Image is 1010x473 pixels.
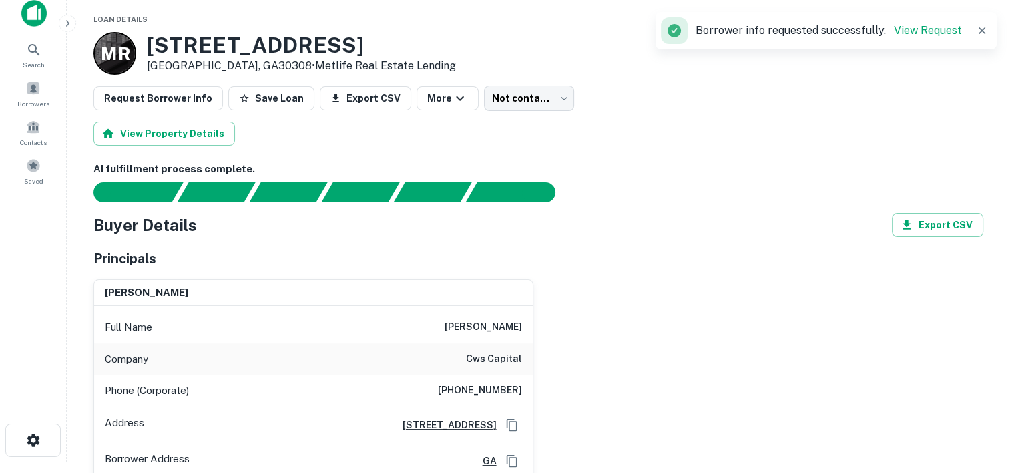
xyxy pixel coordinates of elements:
iframe: Chat Widget [943,366,1010,430]
p: Company [105,351,148,367]
h4: Buyer Details [93,213,197,237]
button: Request Borrower Info [93,86,223,110]
span: Contacts [20,137,47,148]
a: [STREET_ADDRESS] [392,418,497,432]
div: Sending borrower request to AI... [77,182,178,202]
p: Borrower info requested successfully. [696,23,962,39]
h6: [PHONE_NUMBER] [438,383,522,399]
a: Borrowers [4,75,63,112]
a: Search [4,37,63,73]
span: Borrowers [17,98,49,109]
h6: [PERSON_NAME] [445,319,522,335]
p: Borrower Address [105,451,190,471]
button: Copy Address [502,451,522,471]
button: Export CSV [892,213,983,237]
p: Full Name [105,319,152,335]
div: Principals found, AI now looking for contact information... [321,182,399,202]
a: Metlife Real Estate Lending [315,59,456,72]
p: Address [105,415,144,435]
h5: Principals [93,249,156,269]
button: Export CSV [320,86,411,110]
h6: cws capital [466,351,522,367]
a: View Request [894,24,962,37]
a: Saved [4,153,63,189]
span: Search [23,59,45,70]
a: GA [472,454,497,468]
div: Principals found, still searching for contact information. This may take time... [393,182,471,202]
button: Save Loan [228,86,314,110]
span: Saved [24,176,43,186]
span: Loan Details [93,15,148,23]
div: AI fulfillment process complete. [466,182,571,202]
button: More [417,86,479,110]
p: M R [101,41,130,67]
div: Documents found, AI parsing details... [249,182,327,202]
h3: [STREET_ADDRESS] [147,33,456,58]
div: Your request is received and processing... [177,182,255,202]
h6: AI fulfillment process complete. [93,162,983,177]
h6: [PERSON_NAME] [105,285,188,301]
button: View Property Details [93,122,235,146]
p: Phone (Corporate) [105,383,189,399]
p: [GEOGRAPHIC_DATA], GA30308 • [147,58,456,74]
button: Copy Address [502,415,522,435]
a: Contacts [4,114,63,150]
div: Not contacted [484,86,574,111]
